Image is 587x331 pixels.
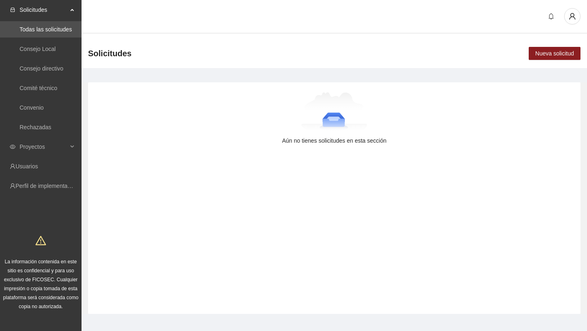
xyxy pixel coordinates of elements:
a: Rechazadas [20,124,51,130]
span: La información contenida en este sitio es confidencial y para uso exclusivo de FICOSEC. Cualquier... [3,259,79,309]
span: Solicitudes [88,47,132,60]
a: Perfil de implementadora [15,183,79,189]
a: Usuarios [15,163,38,170]
img: Aún no tienes solicitudes en esta sección [301,92,368,133]
button: user [564,8,580,24]
span: warning [35,235,46,246]
span: user [565,13,580,20]
span: Proyectos [20,139,68,155]
span: eye [10,144,15,150]
a: Consejo directivo [20,65,63,72]
a: Convenio [20,104,44,111]
button: Nueva solicitud [529,47,580,60]
a: Comité técnico [20,85,57,91]
button: bell [545,10,558,23]
span: Solicitudes [20,2,68,18]
div: Aún no tienes solicitudes en esta sección [101,136,567,145]
a: Todas las solicitudes [20,26,72,33]
span: inbox [10,7,15,13]
span: Nueva solicitud [535,49,574,58]
a: Consejo Local [20,46,56,52]
span: bell [545,13,557,20]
